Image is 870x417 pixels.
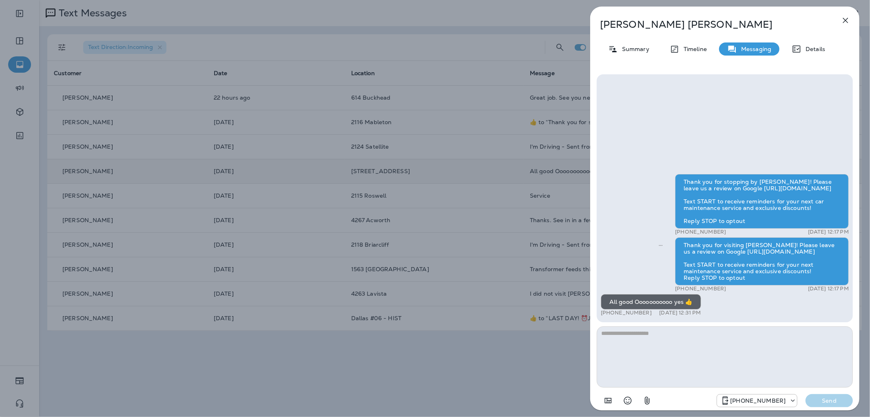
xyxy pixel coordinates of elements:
[659,241,663,248] span: Sent
[675,174,849,229] div: Thank you for stopping by [PERSON_NAME]! Please leave us a review on Google [URL][DOMAIN_NAME] Te...
[808,229,849,235] p: [DATE] 12:17 PM
[675,237,849,285] div: Thank you for visiting [PERSON_NAME]! Please leave us a review on Google [URL][DOMAIN_NAME] Text ...
[600,19,823,30] p: [PERSON_NAME] [PERSON_NAME]
[801,46,825,52] p: Details
[601,310,652,316] p: [PHONE_NUMBER]
[618,46,649,52] p: Summary
[680,46,707,52] p: Timeline
[730,397,786,404] p: [PHONE_NUMBER]
[600,392,616,409] button: Add in a premade template
[808,285,849,292] p: [DATE] 12:17 PM
[660,310,701,316] p: [DATE] 12:31 PM
[737,46,771,52] p: Messaging
[675,229,726,235] p: [PHONE_NUMBER]
[717,396,797,406] div: +1 (470) 480-0229
[601,294,701,310] div: All good Ooooooooooo yes 👍
[675,285,726,292] p: [PHONE_NUMBER]
[620,392,636,409] button: Select an emoji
